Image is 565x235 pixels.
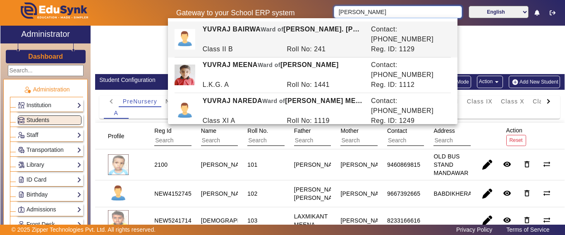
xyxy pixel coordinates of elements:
[503,123,529,149] div: Action
[165,98,189,104] span: Nursery
[18,115,81,125] a: Students
[12,225,156,234] p: © 2025 Zipper Technologies Pvt. Ltd. All rights reserved.
[387,189,420,198] div: 9667392665
[247,189,257,198] div: 102
[433,135,508,146] input: Search
[340,189,389,198] div: [PERSON_NAME]
[201,190,250,197] staff-with-status: [PERSON_NAME]
[198,123,285,149] div: Name
[262,98,285,104] span: Ward of
[506,135,526,146] button: Reset
[367,116,451,126] div: Reg. ID: 1249
[175,29,195,50] img: profile.png
[543,160,551,168] mat-icon: sync_alt
[367,80,451,90] div: Reg. ID: 1112
[28,52,63,61] a: Dashboard
[198,96,366,116] div: YUVRAJ NAREDA [PERSON_NAME] MEENA
[175,101,195,121] img: profile.png
[258,62,280,68] span: Ward of
[247,216,257,225] div: 103
[201,135,275,146] input: Search
[501,98,524,104] span: Class X
[387,127,407,134] span: Contact
[105,129,135,144] div: Profile
[282,44,367,54] div: Roll No: 241
[247,135,321,146] input: Search
[467,98,493,104] span: Class IX
[154,127,171,134] span: Reg Id
[154,189,198,198] div: NEW415274521
[509,76,560,88] button: Add New Student
[367,24,451,44] div: Contact: [PHONE_NUMBER]
[198,44,282,54] div: Class II B
[21,29,70,39] h2: Administrator
[334,6,462,18] input: Search
[340,161,389,169] div: [PERSON_NAME]
[294,135,368,146] input: Search
[28,53,63,60] h3: Dashboard
[387,216,420,225] div: 8233166616
[503,189,511,197] mat-icon: remove_red_eye
[533,98,558,104] span: Class XI
[154,135,228,146] input: Search
[8,65,84,76] input: Search...
[198,116,282,126] div: Class XI A
[201,217,268,224] staff-with-status: [DEMOGRAPHIC_DATA]
[154,216,192,225] div: NEW5241714
[282,116,367,126] div: Roll No: 1119
[247,161,257,169] div: 101
[502,224,553,235] a: Terms of Service
[433,189,472,198] div: BABDIKHERA
[367,44,451,54] div: Reg. ID: 1129
[503,160,511,168] mat-icon: remove_red_eye
[493,78,501,86] mat-icon: arrow_drop_down
[340,216,389,225] div: [PERSON_NAME]
[151,123,239,149] div: Reg Id
[261,26,283,33] span: Ward of
[108,210,129,231] img: c442bd1e-e79c-4679-83a2-a394c64eb17f
[340,127,359,134] span: Mother
[387,161,420,169] div: 9460869815
[108,133,124,139] span: Profile
[0,26,91,43] a: Administrator
[26,117,49,123] span: Students
[543,189,551,197] mat-icon: sync_alt
[338,123,425,149] div: Mother
[247,127,268,134] span: Roll No.
[503,216,511,224] mat-icon: remove_red_eye
[452,224,496,235] a: Privacy Policy
[201,127,216,134] span: Name
[367,96,451,116] div: Contact: [PHONE_NUMBER]
[294,185,343,202] div: [PERSON_NAME] [PERSON_NAME]
[523,189,531,197] mat-icon: delete_outline
[198,24,366,44] div: YUVRAJ BAIRWA [PERSON_NAME]. [PERSON_NAME]
[175,65,195,85] img: d5e48aaa-38f0-420b-a36f-8ff09e734452
[154,161,168,169] div: 2100
[108,183,129,204] img: profile.png
[433,127,455,134] span: Address
[294,212,328,229] div: LAXMIKANT MEENA
[146,9,326,17] h5: Gateway to your School ERP system
[543,216,551,224] mat-icon: sync_alt
[431,123,518,149] div: Address
[340,135,414,146] input: Search
[24,86,31,94] img: Administration.png
[114,110,118,116] span: A
[294,161,343,169] div: [PERSON_NAME]
[477,76,503,88] button: Action
[384,123,472,149] div: Contact
[198,60,366,80] div: YUVRAJ MEENA [PERSON_NAME]
[198,80,282,90] div: L.K.G. A
[387,135,461,146] input: Search
[99,76,326,84] div: Student Configuration
[10,85,83,94] p: Administration
[511,79,520,86] img: add-new-student.png
[123,98,157,104] span: PreNursery
[282,80,367,90] div: Roll No: 1441
[523,160,531,168] mat-icon: delete_outline
[523,216,531,224] mat-icon: delete_outline
[294,127,311,134] span: Father
[433,152,468,177] div: OLD BUS STAND MANDAWAR
[244,123,332,149] div: Roll No.
[201,161,250,168] staff-with-status: [PERSON_NAME]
